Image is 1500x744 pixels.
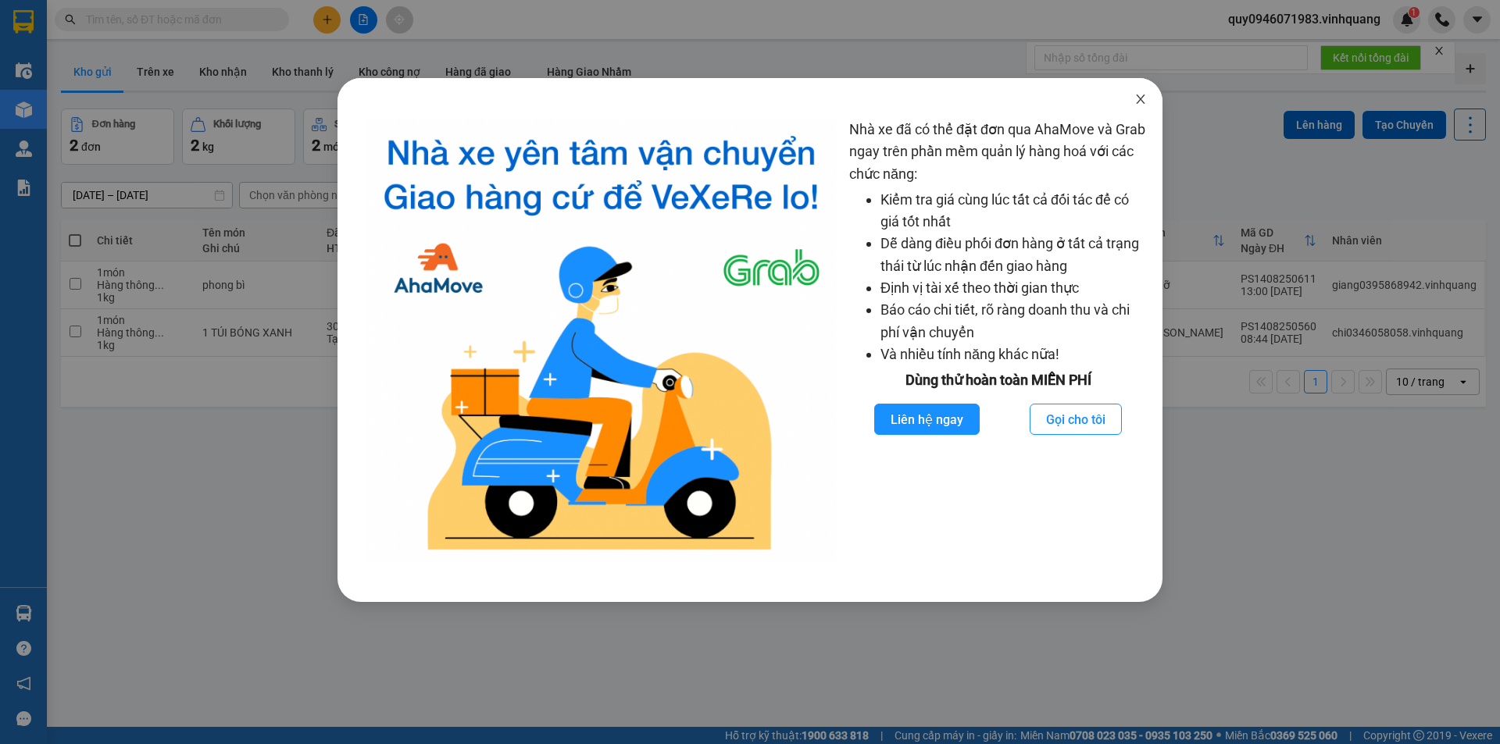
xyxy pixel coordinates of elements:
button: Liên hệ ngay [874,404,980,435]
span: close [1134,93,1147,105]
li: Định vị tài xế theo thời gian thực [880,277,1147,299]
img: logo [366,119,837,563]
span: Liên hệ ngay [891,410,963,429]
li: Kiểm tra giá cùng lúc tất cả đối tác để có giá tốt nhất [880,189,1147,233]
div: Dùng thử hoàn toàn MIỄN PHÍ [849,369,1147,391]
button: Gọi cho tôi [1030,404,1122,435]
li: Báo cáo chi tiết, rõ ràng doanh thu và chi phí vận chuyển [880,299,1147,344]
li: Và nhiều tính năng khác nữa! [880,344,1147,365]
div: Nhà xe đã có thể đặt đơn qua AhaMove và Grab ngay trên phần mềm quản lý hàng hoá với các chức năng: [849,119,1147,563]
button: Close [1119,78,1162,122]
span: Gọi cho tôi [1046,410,1105,429]
li: Dễ dàng điều phối đơn hàng ở tất cả trạng thái từ lúc nhận đến giao hàng [880,233,1147,277]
